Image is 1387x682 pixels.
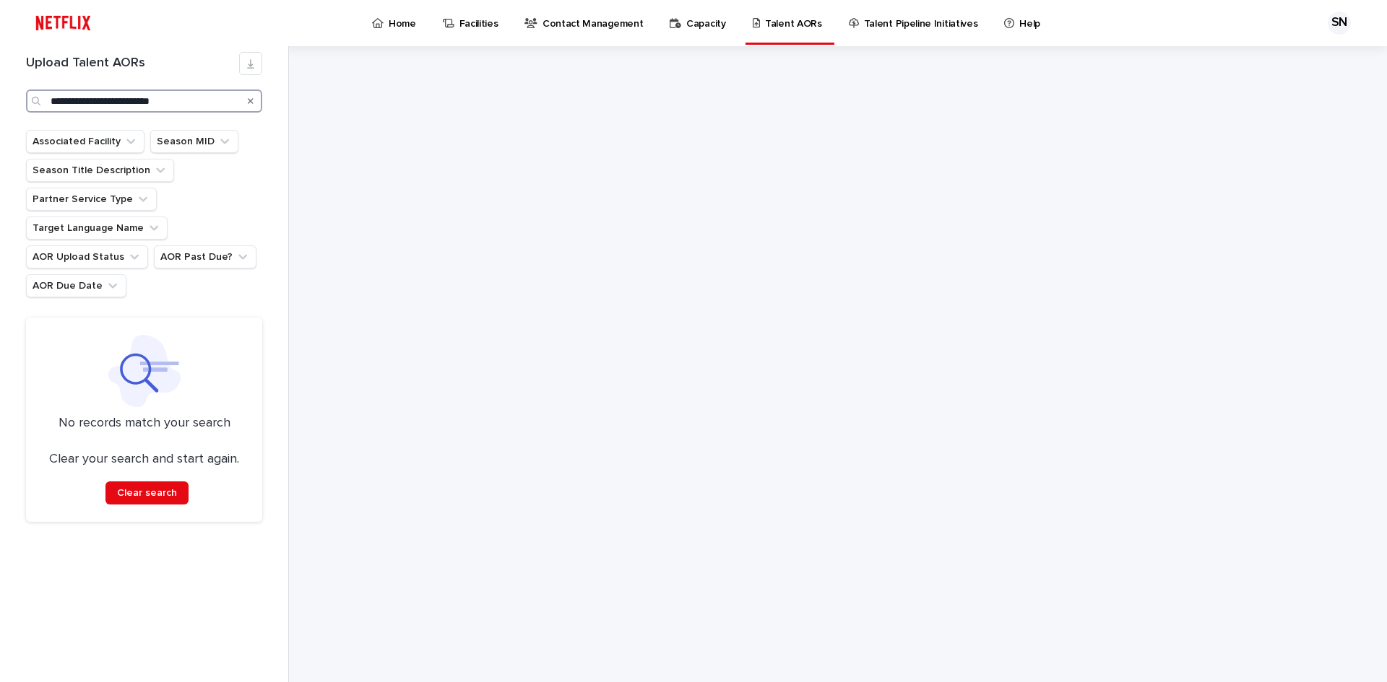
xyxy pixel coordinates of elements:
button: Season MID [150,130,238,153]
button: Season Title Description [26,159,174,182]
button: AOR Upload Status [26,245,148,268]
button: AOR Due Date [26,274,126,297]
button: Associated Facility [26,130,144,153]
button: Target Language Name [26,217,168,240]
button: Partner Service Type [26,188,157,211]
h1: Upload Talent AORs [26,56,239,71]
img: ifQbXi3ZQGMSEF7WDB7W [29,9,98,38]
input: Search [26,89,262,113]
p: No records match your search [43,416,245,432]
button: Clear search [105,481,189,504]
p: Clear your search and start again. [49,452,239,468]
div: SN [1328,12,1351,35]
button: AOR Past Due? [154,245,256,268]
span: Clear search [117,488,177,498]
